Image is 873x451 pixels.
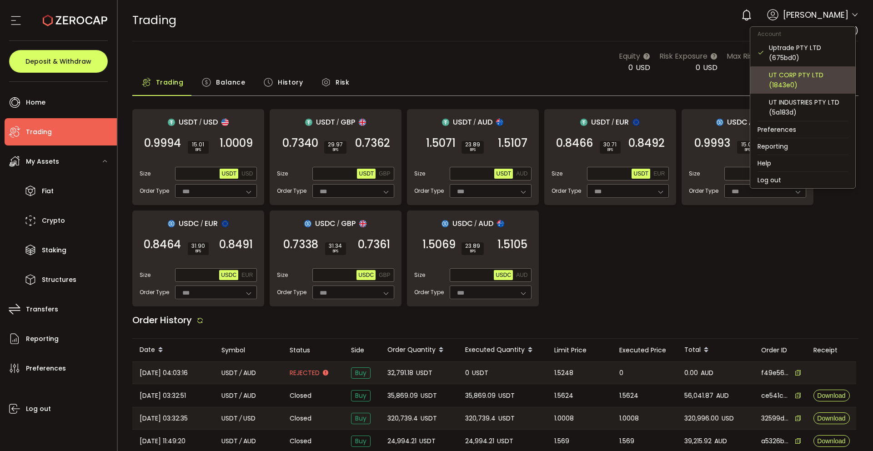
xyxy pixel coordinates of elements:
div: Receipt [806,345,856,356]
span: USDC [358,272,374,278]
span: 1.569 [554,436,569,446]
span: Deposit & Withdraw [25,58,91,65]
span: 0.7338 [283,240,318,249]
span: USDT [419,436,436,446]
span: 320,739.4 [387,413,418,424]
img: gbp_portfolio.svg [359,220,366,227]
span: Crypto [42,214,65,227]
span: USDC [452,218,473,229]
span: Order Type [277,187,306,195]
span: [PERSON_NAME] [783,9,848,21]
img: eur_portfolio.svg [221,220,229,227]
i: BPS [191,249,205,254]
i: BPS [465,147,480,153]
button: GBP [377,270,392,280]
div: Symbol [214,345,282,356]
em: / [336,118,339,126]
em: / [473,118,476,126]
span: Order Type [277,288,306,296]
span: 35,869.09 [465,391,496,401]
span: USDT [633,170,648,177]
div: Chat Widget [828,407,873,451]
div: Order ID [754,345,806,356]
span: AUD [243,436,256,446]
img: usdt_portfolio.svg [442,119,449,126]
span: USDT [359,170,374,177]
span: EUR [241,272,253,278]
span: 39,215.92 [684,436,712,446]
i: BPS [328,147,343,153]
span: USDT [221,368,238,378]
li: Preferences [750,121,855,138]
span: USD [703,62,717,73]
span: AUD [243,368,256,378]
span: USDC [221,272,236,278]
span: 24,994.21 [465,436,494,446]
span: Max Risk Limit [727,50,775,62]
img: gbp_portfolio.svg [359,119,366,126]
img: aud_portfolio.svg [497,220,504,227]
img: usdc_portfolio.svg [168,220,175,227]
em: / [474,220,477,228]
span: Fiat [42,185,54,198]
span: 320,739.4 [465,413,496,424]
em: / [239,413,242,424]
img: aud_portfolio.svg [496,119,503,126]
span: 1.5248 [554,368,573,378]
span: Staking [42,244,66,257]
span: 29.97 [328,142,343,147]
div: Executed Price [612,345,677,356]
span: USDT [316,116,335,128]
span: AUD [516,272,527,278]
span: [DATE] 11:49:20 [140,436,186,446]
span: 0.8466 [556,139,593,148]
span: 0 [628,62,633,73]
span: 0.9993 [694,139,730,148]
button: USDT [494,169,513,179]
button: AUD [514,270,529,280]
span: 1.0009 [220,139,253,148]
span: Order Type [552,187,581,195]
span: Buy [351,390,371,401]
span: 31.34 [329,243,342,249]
span: Account [750,30,788,38]
em: / [199,118,202,126]
span: Structures [42,273,76,286]
span: Risk [336,73,349,91]
span: USDT [221,413,238,424]
div: Limit Price [547,345,612,356]
span: 56,041.87 [684,391,713,401]
span: USD [243,413,256,424]
button: Download [813,435,850,447]
span: USDT [221,391,238,401]
span: 0.9994 [144,139,181,148]
em: / [337,220,340,228]
span: 320,996.00 [684,413,719,424]
span: Buy [351,367,371,379]
span: 15.01 [191,142,205,147]
div: Date [132,342,214,358]
img: usdc_portfolio.svg [304,220,311,227]
span: Rejected [290,368,320,378]
em: / [612,118,614,126]
span: [DATE] 04:03:16 [140,368,188,378]
div: UT INDUSTRIES PTY LTD (5a183d) [769,97,848,117]
span: USDT [221,436,238,446]
button: USDC [356,270,376,280]
button: EUR [652,169,667,179]
button: Download [813,390,850,401]
span: USDT [416,368,432,378]
span: GBP [341,218,356,229]
span: 32599da5-fe81-473d-9003-c67d3617c111 [761,414,790,423]
span: Size [689,170,700,178]
span: USDT [472,368,488,378]
span: USDC [727,116,748,128]
span: [DATE] 03:32:35 [140,413,188,424]
span: Closed [290,414,311,423]
span: USD [636,62,650,73]
button: USDT [357,169,376,179]
span: 1.5069 [422,240,456,249]
span: Home [26,96,45,109]
button: Download [813,412,850,424]
span: USDT [221,170,236,177]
